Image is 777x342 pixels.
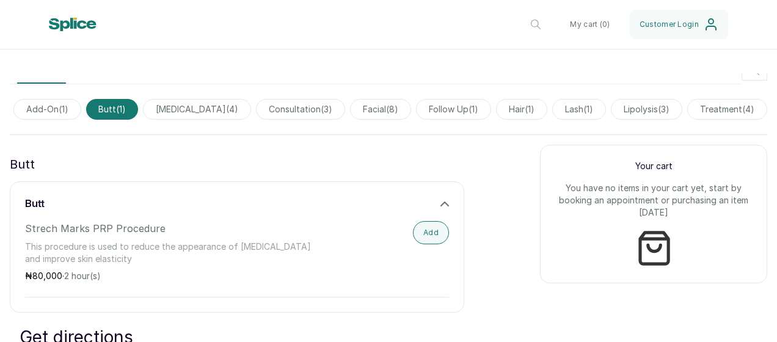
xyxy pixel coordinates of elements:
[555,160,752,172] p: Your cart
[25,270,322,282] p: ₦ ·
[496,99,547,120] span: hair(1)
[630,10,728,39] button: Customer Login
[86,99,138,120] span: butt(1)
[13,99,81,120] span: add-on(1)
[560,10,619,39] button: My cart (0)
[64,271,101,281] span: 2 hour(s)
[25,241,322,265] p: This procedure is used to reduce the appearance of [MEDICAL_DATA] and improve skin elasticity
[552,99,606,120] span: lash(1)
[25,197,45,211] h3: butt
[10,155,35,174] p: butt
[25,221,322,236] p: Strech Marks PRP Procedure
[555,182,752,219] p: You have no items in your cart yet, start by booking an appointment or purchasing an item [DATE]
[32,271,62,281] span: 80,000
[611,99,682,120] span: lipolysis(3)
[350,99,411,120] span: facial(8)
[413,221,449,244] button: Add
[143,99,251,120] span: [MEDICAL_DATA](4)
[640,20,699,29] span: Customer Login
[687,99,767,120] span: treatment(4)
[416,99,491,120] span: follow up(1)
[256,99,345,120] span: consultation(3)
